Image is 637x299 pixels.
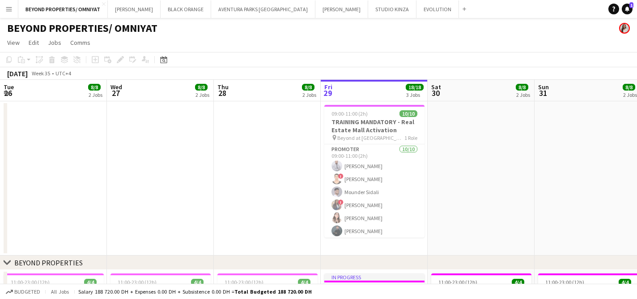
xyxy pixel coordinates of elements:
[88,84,101,91] span: 8/8
[11,279,50,286] span: 11:00-23:00 (12h)
[331,110,368,117] span: 09:00-11:00 (2h)
[25,37,42,48] a: Edit
[338,173,344,179] span: !
[629,2,633,8] span: 1
[622,4,633,14] a: 1
[324,83,332,91] span: Fri
[118,279,157,286] span: 11:00-23:00 (12h)
[406,84,424,91] span: 18/18
[2,88,14,98] span: 26
[623,91,637,98] div: 2 Jobs
[404,134,417,141] span: 1 Role
[109,88,122,98] span: 27
[7,39,20,47] span: View
[431,83,441,91] span: Sat
[48,39,61,47] span: Jobs
[368,0,416,18] button: STUDIO KINZA
[324,118,425,134] h3: TRAINING MANDATORY - Real Estate Mall Activation
[4,287,42,297] button: Budgeted
[89,91,102,98] div: 2 Jobs
[4,37,23,48] a: View
[4,83,14,91] span: Tue
[406,91,423,98] div: 3 Jobs
[67,37,94,48] a: Comms
[516,91,530,98] div: 2 Jobs
[14,258,83,267] div: BEYOND PROPERTIES
[234,288,312,295] span: Total Budgeted 188 720.00 DH
[438,279,477,286] span: 11:00-23:00 (12h)
[217,83,229,91] span: Thu
[225,279,263,286] span: 11:00-23:00 (12h)
[324,105,425,238] app-job-card: 09:00-11:00 (2h)10/10TRAINING MANDATORY - Real Estate Mall Activation Beyond at [GEOGRAPHIC_DATA]...
[619,279,631,286] span: 4/4
[29,39,39,47] span: Edit
[211,0,315,18] button: AVENTURA PARKS [GEOGRAPHIC_DATA]
[7,69,28,78] div: [DATE]
[14,289,40,295] span: Budgeted
[537,88,549,98] span: 31
[298,279,310,286] span: 4/4
[416,0,459,18] button: EVOLUTION
[512,279,524,286] span: 4/4
[338,199,344,205] span: !
[7,22,157,35] h1: BEYOND PROPERTIES/ OMNIYAT
[545,279,584,286] span: 11:00-23:00 (12h)
[18,0,108,18] button: BEYOND PROPERTIES/ OMNIYAT
[84,279,97,286] span: 4/4
[216,88,229,98] span: 28
[324,273,425,281] div: In progress
[516,84,528,91] span: 8/8
[430,88,441,98] span: 30
[30,70,52,77] span: Week 35
[55,70,71,77] div: UTC+4
[110,83,122,91] span: Wed
[315,0,368,18] button: [PERSON_NAME]
[70,39,90,47] span: Comms
[302,84,314,91] span: 8/8
[302,91,316,98] div: 2 Jobs
[195,91,209,98] div: 2 Jobs
[538,83,549,91] span: Sun
[324,144,425,292] app-card-role: Promoter10/1009:00-11:00 (2h)[PERSON_NAME]![PERSON_NAME]Mounder Sidali![PERSON_NAME][PERSON_NAME]...
[323,88,332,98] span: 29
[161,0,211,18] button: BLACK ORANGE
[191,279,204,286] span: 4/4
[49,288,71,295] span: All jobs
[399,110,417,117] span: 10/10
[623,84,635,91] span: 8/8
[78,288,312,295] div: Salary 188 720.00 DH + Expenses 0.00 DH + Subsistence 0.00 DH =
[108,0,161,18] button: [PERSON_NAME]
[619,23,630,34] app-user-avatar: Ines de Puybaudet
[195,84,208,91] span: 8/8
[337,134,404,141] span: Beyond at [GEOGRAPHIC_DATA]
[44,37,65,48] a: Jobs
